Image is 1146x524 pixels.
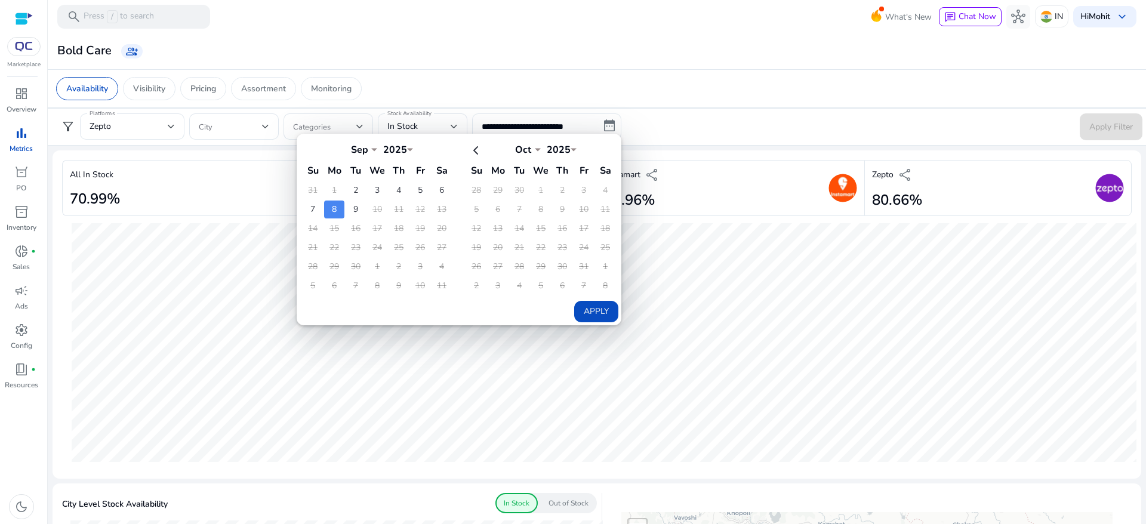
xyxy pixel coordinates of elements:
p: Config [11,340,32,351]
span: inventory_2 [14,205,29,219]
p: Assortment [241,82,286,95]
span: Chat Now [959,11,996,22]
button: Apply [574,301,618,322]
h2: 70.99% [70,190,120,208]
span: orders [14,165,29,180]
span: dark_mode [14,500,29,514]
span: book_4 [14,362,29,377]
a: group_add [121,44,143,58]
p: City Level Stock Availability [62,498,168,510]
span: fiber_manual_record [31,367,36,372]
p: Resources [5,380,38,390]
div: 2025 [377,143,413,156]
p: Monitoring [311,82,352,95]
p: Out of Stock [549,498,589,508]
span: share [645,168,660,182]
p: Sales [13,261,30,272]
span: settings [14,323,29,337]
span: What's New [885,7,932,27]
p: Overview [7,104,36,115]
p: IN [1055,6,1063,27]
span: bar_chart [14,126,29,140]
span: In Stock [387,121,418,132]
mat-label: Stock Availability [387,109,432,118]
b: Mohit [1089,11,1110,22]
p: Inventory [7,222,36,233]
p: Instamart [605,168,640,181]
span: group_add [126,45,138,57]
span: donut_small [14,244,29,258]
mat-label: Platforms [90,109,115,118]
div: 2025 [541,143,577,156]
span: share [898,168,913,182]
div: Sep [341,143,377,156]
img: QC-logo.svg [13,42,35,51]
h3: Bold Care [57,44,112,58]
p: Zepto [872,168,894,181]
button: hub [1006,5,1030,29]
span: fiber_manual_record [31,249,36,254]
p: Pricing [190,82,216,95]
p: Hi [1080,13,1110,21]
span: / [107,10,118,23]
span: filter_alt [61,119,75,134]
h2: 80.66% [872,192,922,209]
span: Zepto [90,121,111,132]
p: Visibility [133,82,165,95]
span: dashboard [14,87,29,101]
p: Marketplace [7,60,41,69]
h2: 61.96% [605,192,660,209]
span: hub [1011,10,1025,24]
span: search [67,10,81,24]
p: PO [16,183,26,193]
p: Availability [66,82,108,95]
button: chatChat Now [939,7,1002,26]
img: in.svg [1040,11,1052,23]
span: campaign [14,283,29,298]
span: chat [944,11,956,23]
p: Press to search [84,10,154,23]
p: Metrics [10,143,33,154]
p: Ads [15,301,28,312]
span: keyboard_arrow_down [1115,10,1129,24]
p: In Stock [504,498,529,508]
div: Oct [505,143,541,156]
p: All In Stock [70,168,113,181]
